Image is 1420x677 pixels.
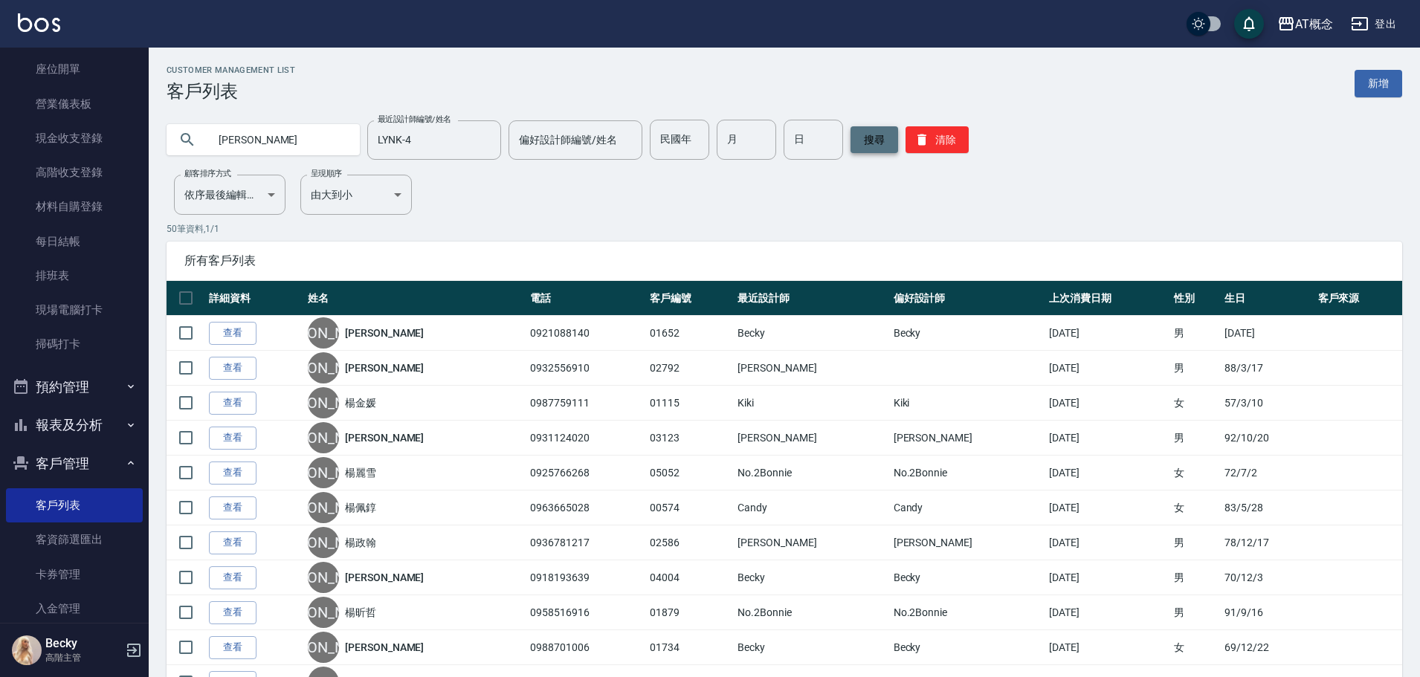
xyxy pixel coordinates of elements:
td: 91/9/16 [1221,595,1314,630]
a: 查看 [209,496,256,519]
td: No.2Bonnie [734,456,889,490]
td: Kiki [890,386,1045,421]
a: 入金管理 [6,592,143,626]
a: 營業儀表板 [6,87,143,121]
a: 楊昕哲 [345,605,376,620]
td: Becky [734,560,889,595]
a: 高階收支登錄 [6,155,143,190]
td: 01879 [646,595,734,630]
a: 楊麗雪 [345,465,376,480]
th: 電話 [526,281,646,316]
div: [PERSON_NAME] [308,632,339,663]
td: [DATE] [1045,456,1170,490]
button: 登出 [1345,10,1402,38]
button: 預約管理 [6,368,143,406]
a: 查看 [209,636,256,659]
button: save [1234,9,1264,39]
button: 清除 [906,126,969,153]
div: [PERSON_NAME] [308,527,339,558]
td: Becky [890,316,1045,351]
td: [DATE] [1045,421,1170,456]
td: No.2Bonnie [890,456,1045,490]
td: 0932556910 [526,351,646,386]
td: [PERSON_NAME] [890,525,1045,560]
div: 依序最後編輯時間 [174,175,285,215]
td: [DATE] [1045,525,1170,560]
td: Becky [734,630,889,665]
a: 現場電腦打卡 [6,293,143,327]
p: 高階主管 [45,651,121,664]
td: No.2Bonnie [890,595,1045,630]
td: 72/7/2 [1221,456,1314,490]
td: 女 [1170,630,1221,665]
td: 83/5/28 [1221,490,1314,525]
td: No.2Bonnie [734,595,889,630]
a: [PERSON_NAME] [345,640,424,655]
td: 01652 [646,316,734,351]
td: [PERSON_NAME] [734,421,889,456]
td: 0988701006 [526,630,646,665]
td: 女 [1170,490,1221,525]
td: 0936781217 [526,525,646,560]
td: Becky [890,560,1045,595]
label: 呈現順序 [311,168,342,179]
th: 性別 [1170,281,1221,316]
p: 50 筆資料, 1 / 1 [167,222,1402,236]
td: 03123 [646,421,734,456]
input: 搜尋關鍵字 [208,120,348,160]
td: 02792 [646,351,734,386]
div: [PERSON_NAME] [308,457,339,488]
td: 女 [1170,386,1221,421]
a: 現金收支登錄 [6,121,143,155]
td: Becky [890,630,1045,665]
button: 客戶管理 [6,444,143,483]
td: 0931124020 [526,421,646,456]
a: 客資篩選匯出 [6,522,143,557]
h2: Customer Management List [167,65,295,75]
div: [PERSON_NAME] [308,387,339,418]
td: [DATE] [1045,386,1170,421]
a: [PERSON_NAME] [345,325,424,340]
a: 查看 [209,531,256,554]
td: [PERSON_NAME] [890,421,1045,456]
a: 新增 [1355,70,1402,97]
td: 92/10/20 [1221,421,1314,456]
h3: 客戶列表 [167,81,295,102]
a: 楊政翰 [345,535,376,550]
td: 57/3/10 [1221,386,1314,421]
th: 詳細資料 [205,281,304,316]
td: [DATE] [1045,560,1170,595]
td: 0987759111 [526,386,646,421]
td: 02586 [646,525,734,560]
a: [PERSON_NAME] [345,360,424,375]
td: 0918193639 [526,560,646,595]
div: AT概念 [1295,15,1333,33]
td: 78/12/17 [1221,525,1314,560]
a: 查看 [209,461,256,485]
div: [PERSON_NAME] [308,597,339,628]
div: [PERSON_NAME] [308,352,339,383]
div: 由大到小 [300,175,412,215]
th: 上次消費日期 [1045,281,1170,316]
td: 男 [1170,560,1221,595]
td: [DATE] [1045,490,1170,525]
a: 客戶列表 [6,488,143,522]
a: 查看 [209,427,256,450]
a: 掃碼打卡 [6,327,143,361]
td: [DATE] [1045,595,1170,630]
td: 男 [1170,351,1221,386]
td: 男 [1170,595,1221,630]
label: 顧客排序方式 [184,168,231,179]
div: [PERSON_NAME] [308,562,339,593]
button: 報表及分析 [6,406,143,444]
a: 楊佩錞 [345,500,376,515]
button: AT概念 [1271,9,1339,39]
h5: Becky [45,636,121,651]
td: Kiki [734,386,889,421]
td: Becky [734,316,889,351]
a: 每日結帳 [6,224,143,259]
td: Candy [734,490,889,525]
th: 客戶來源 [1314,281,1402,316]
td: 00574 [646,490,734,525]
span: 所有客戶列表 [184,253,1384,268]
